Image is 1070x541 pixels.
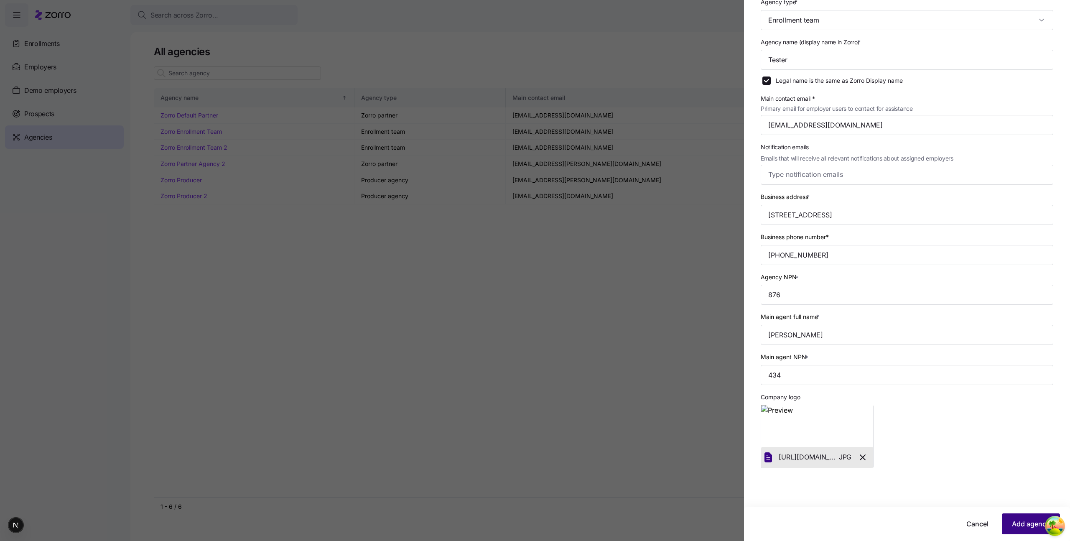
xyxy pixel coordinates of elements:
input: Enter main agent full name [761,325,1053,345]
span: [URL][DOMAIN_NAME]. [779,452,839,462]
button: Open Tanstack query devtools [1047,518,1063,534]
label: Legal name is the same as Zorro Display name [771,77,903,85]
input: Type contact email [761,115,1053,135]
span: Agency name (display name in Zorro) [761,38,859,47]
span: Add agency [1012,519,1050,529]
img: Preview [761,405,873,447]
input: Type agency name [761,50,1053,70]
label: Business phone number* [761,232,829,242]
button: Add agency [1002,513,1060,534]
input: Agency business address [761,205,1053,225]
button: Cancel [960,513,995,534]
span: JPG [839,452,851,462]
label: Main agent full name [761,312,821,322]
span: Company logo [761,393,800,401]
label: Main agent NPN [761,352,810,362]
label: Business address [761,192,811,202]
span: Emails that will receive all relevant notifications about assigned employers [761,154,953,163]
label: Agency NPN [761,273,800,282]
span: Cancel [966,519,988,529]
input: Phone number [761,245,1053,265]
span: Main contact email * [761,94,913,103]
input: Select agency type [761,10,1053,30]
input: Enter agent producer number [761,365,1053,385]
span: Primary email for employer users to contact for assistance [761,104,913,113]
span: Notification emails [761,143,953,152]
input: Enter national producer number [761,285,1053,305]
input: Type notification emails [768,169,1030,180]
